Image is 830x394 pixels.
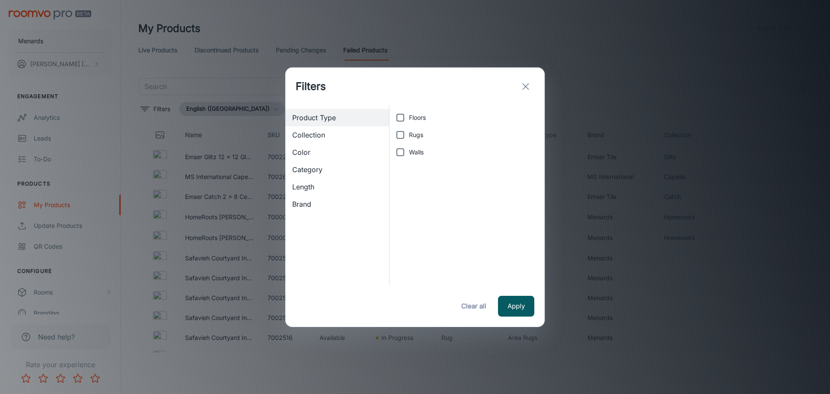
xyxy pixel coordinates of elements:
div: Color [285,144,389,161]
span: Category [292,164,382,175]
button: exit [517,78,534,95]
span: Collection [292,130,382,140]
span: Floors [409,113,426,122]
span: Product Type [292,112,382,123]
div: Length [285,178,389,195]
div: Collection [285,126,389,144]
button: Apply [498,296,534,317]
button: Clear all [456,296,491,317]
h1: Filters [296,79,326,94]
span: Color [292,147,382,157]
span: Length [292,182,382,192]
span: Walls [409,147,424,157]
span: Brand [292,199,382,209]
span: Rugs [409,130,423,140]
div: Product Type [285,109,389,126]
div: Brand [285,195,389,213]
div: Category [285,161,389,178]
